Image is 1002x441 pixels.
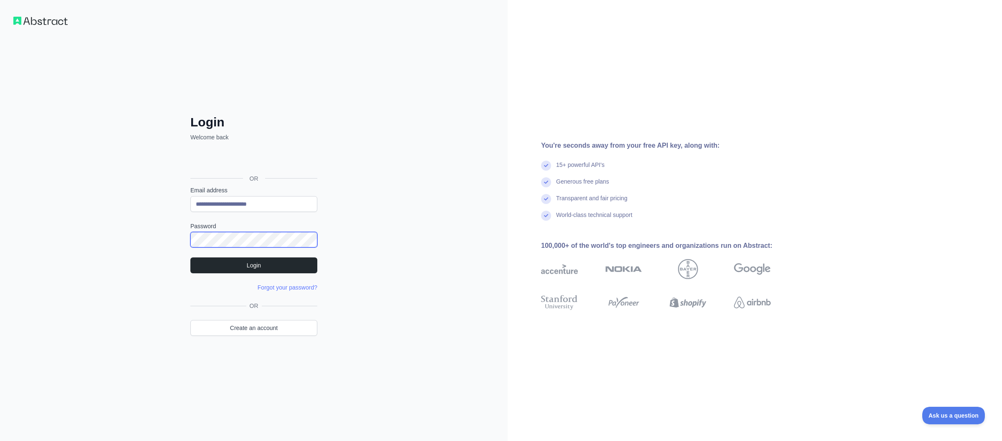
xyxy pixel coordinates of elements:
[541,241,797,251] div: 100,000+ of the world's top engineers and organizations run on Abstract:
[734,293,771,312] img: airbnb
[190,186,317,194] label: Email address
[190,320,317,336] a: Create an account
[541,161,551,171] img: check mark
[246,302,262,310] span: OR
[258,284,317,291] a: Forgot your password?
[541,194,551,204] img: check mark
[190,222,317,230] label: Password
[190,115,317,130] h2: Login
[556,194,628,211] div: Transparent and fair pricing
[922,407,985,424] iframe: Toggle Customer Support
[541,293,578,312] img: stanford university
[541,211,551,221] img: check mark
[190,133,317,141] p: Welcome back
[734,259,771,279] img: google
[556,177,609,194] div: Generous free plans
[556,211,633,227] div: World-class technical support
[605,259,642,279] img: nokia
[190,257,317,273] button: Login
[678,259,698,279] img: bayer
[556,161,605,177] div: 15+ powerful API's
[541,259,578,279] img: accenture
[243,174,265,183] span: OR
[605,293,642,312] img: payoneer
[541,177,551,187] img: check mark
[670,293,706,312] img: shopify
[13,17,68,25] img: Workflow
[186,151,320,169] iframe: Google ile Oturum Açma Düğmesi
[541,141,797,151] div: You're seconds away from your free API key, along with:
